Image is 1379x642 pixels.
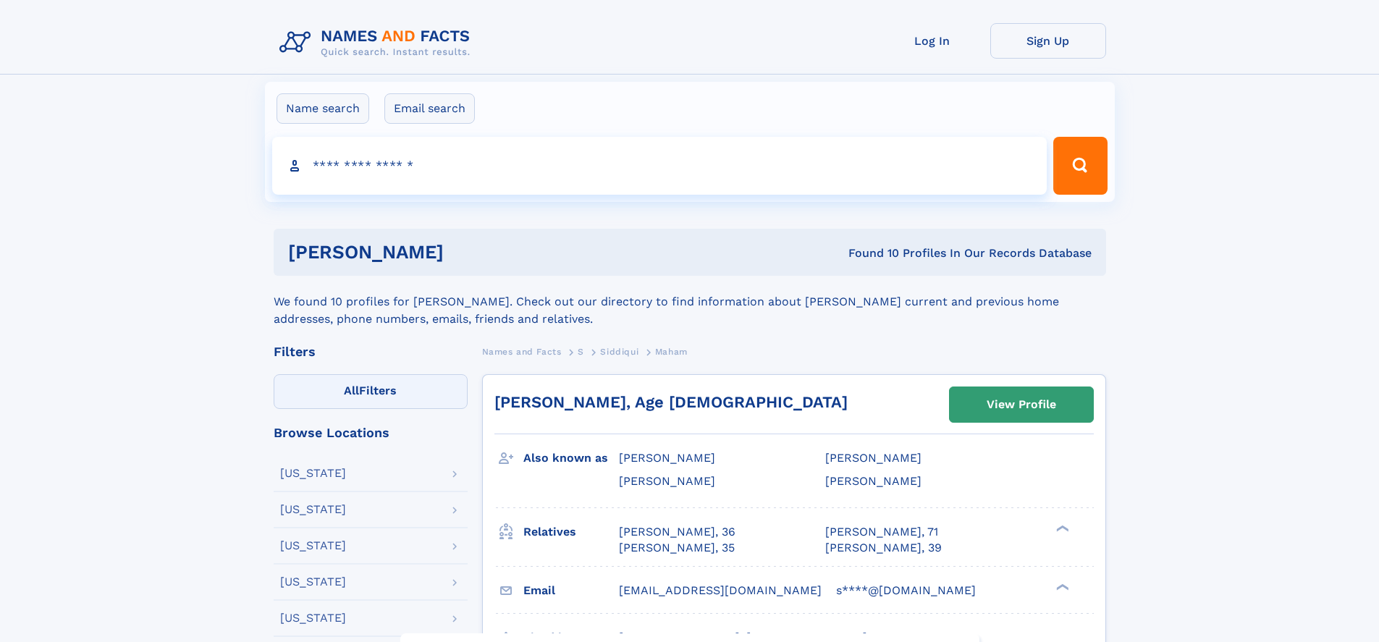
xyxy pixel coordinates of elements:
span: S [578,347,584,357]
a: Sign Up [990,23,1106,59]
span: [PERSON_NAME] [825,451,922,465]
a: Log In [874,23,990,59]
span: [PERSON_NAME] [619,474,715,488]
button: Search Button [1053,137,1107,195]
span: [PERSON_NAME] [619,451,715,465]
a: S [578,342,584,360]
label: Filters [274,374,468,409]
h3: Email [523,578,619,603]
div: Filters [274,345,468,358]
span: [EMAIL_ADDRESS][DOMAIN_NAME] [619,583,822,597]
div: View Profile [987,388,1056,421]
h1: [PERSON_NAME] [288,243,646,261]
a: [PERSON_NAME], 35 [619,540,735,556]
span: All [344,384,359,397]
a: [PERSON_NAME], Age [DEMOGRAPHIC_DATA] [494,393,848,411]
div: [US_STATE] [280,576,346,588]
img: Logo Names and Facts [274,23,482,62]
label: Name search [277,93,369,124]
div: [US_STATE] [280,468,346,479]
div: [US_STATE] [280,504,346,515]
div: ❯ [1053,523,1070,533]
a: [PERSON_NAME], 71 [825,524,938,540]
span: Maham [655,347,688,357]
div: [US_STATE] [280,540,346,552]
div: We found 10 profiles for [PERSON_NAME]. Check out our directory to find information about [PERSON... [274,276,1106,328]
div: [US_STATE] [280,612,346,624]
a: [PERSON_NAME], 39 [825,540,942,556]
div: Browse Locations [274,426,468,439]
a: Siddiqui [600,342,638,360]
div: Found 10 Profiles In Our Records Database [646,245,1092,261]
span: [PERSON_NAME] [825,474,922,488]
h3: Also known as [523,446,619,470]
a: Names and Facts [482,342,562,360]
input: search input [272,137,1047,195]
a: View Profile [950,387,1093,422]
span: Siddiqui [600,347,638,357]
div: ❯ [1053,582,1070,591]
h3: Relatives [523,520,619,544]
label: Email search [384,93,475,124]
a: [PERSON_NAME], 36 [619,524,735,540]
